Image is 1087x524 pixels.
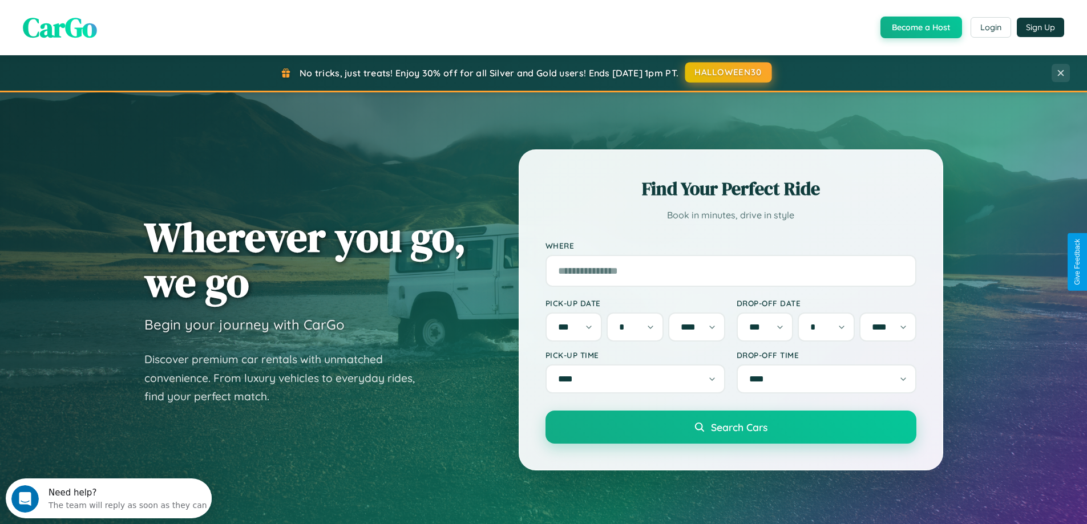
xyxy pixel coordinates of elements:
[1073,239,1081,285] div: Give Feedback
[711,421,767,433] span: Search Cars
[43,19,201,31] div: The team will reply as soon as they can
[737,298,916,308] label: Drop-off Date
[971,17,1011,38] button: Login
[5,5,212,36] div: Open Intercom Messenger
[545,411,916,444] button: Search Cars
[545,350,725,360] label: Pick-up Time
[880,17,962,38] button: Become a Host
[144,316,345,333] h3: Begin your journey with CarGo
[737,350,916,360] label: Drop-off Time
[1017,18,1064,37] button: Sign Up
[144,214,466,304] h1: Wherever you go, we go
[300,67,678,79] span: No tricks, just treats! Enjoy 30% off for all Silver and Gold users! Ends [DATE] 1pm PT.
[545,298,725,308] label: Pick-up Date
[545,241,916,250] label: Where
[545,176,916,201] h2: Find Your Perfect Ride
[545,207,916,224] p: Book in minutes, drive in style
[6,478,212,518] iframe: Intercom live chat discovery launcher
[685,62,772,83] button: HALLOWEEN30
[43,10,201,19] div: Need help?
[144,350,430,406] p: Discover premium car rentals with unmatched convenience. From luxury vehicles to everyday rides, ...
[11,485,39,513] iframe: Intercom live chat
[23,9,97,46] span: CarGo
